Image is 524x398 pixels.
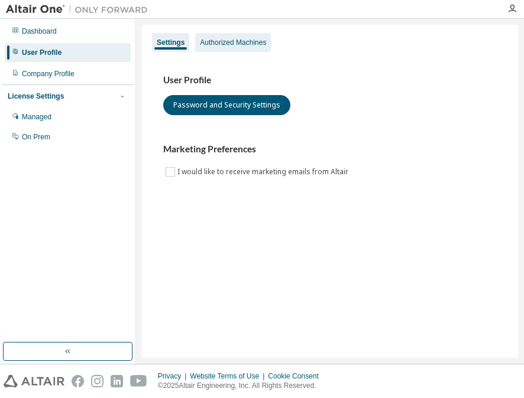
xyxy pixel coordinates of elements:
[22,27,57,36] div: Dashboard
[177,165,351,179] label: I would like to receive marketing emails from Altair
[6,4,154,15] img: Altair One
[72,375,84,387] img: facebook.svg
[190,371,268,381] div: Website Terms of Use
[8,92,64,101] div: License Settings
[158,371,190,381] div: Privacy
[22,132,50,142] div: On Prem
[163,74,497,86] h3: User Profile
[157,38,185,47] div: Settings
[163,143,497,155] h3: Marketing Preferences
[200,38,266,47] div: Authorized Machines
[163,95,290,115] button: Password and Security Settings
[22,48,62,57] div: User Profile
[268,371,325,381] div: Cookie Consent
[22,69,75,79] div: Company Profile
[111,375,123,387] img: linkedin.svg
[4,375,64,387] img: altair_logo.svg
[130,375,147,387] img: youtube.svg
[158,381,326,391] p: © 2025 Altair Engineering, Inc. All Rights Reserved.
[91,375,103,387] img: instagram.svg
[22,112,51,122] div: Managed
